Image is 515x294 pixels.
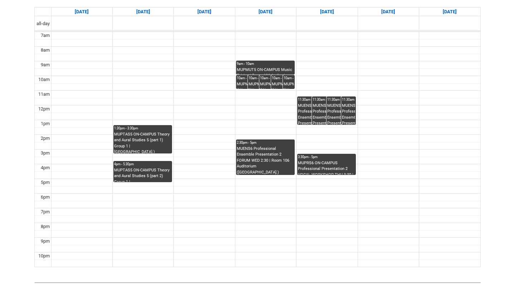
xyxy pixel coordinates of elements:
div: 4pm - 5:30pm [114,162,171,167]
div: 6pm [39,194,51,201]
div: 1:30pm - 3:30pm [114,126,171,131]
div: 10am - 11am [272,76,294,81]
div: 9am [39,61,51,68]
div: MUENS6 Professional Ensemble Presentation 2 REHEARSAL [DATE] 11:30am | Ensemble Room 7 ([GEOGRAPH... [313,103,340,125]
div: 3:30pm - 5pm [298,155,355,160]
div: 8pm [39,223,51,230]
div: 10am [37,76,51,83]
div: MUPRS6 ON-CAMPUS Professional Presentation 2 VOCAL WORKSHOP THU 3:30 | Studio A ([GEOGRAPHIC_DATA... [298,160,355,175]
div: 10am - 11am [284,76,294,81]
div: 1pm [39,120,51,127]
span: all-day [35,20,51,27]
div: MUPMUT5 ON-CAMPUS Music Tuition | Tech 1 ([GEOGRAPHIC_DATA].) (capacity x2ppl) [272,81,294,89]
div: MUPMUT5 ON-CAMPUS Music Tuition | [GEOGRAPHIC_DATA] ([GEOGRAPHIC_DATA].) (capacity x12ppl) [249,81,271,89]
div: 4pm [39,164,51,171]
div: 2pm [39,135,51,142]
div: MUENS6 Professional Ensemble Presentation 2 FORUM WED 2:30 | Room 106 Auditorium ([GEOGRAPHIC_DAT... [237,146,294,175]
div: 11:30am - 1:30pm [342,97,355,102]
div: MUPMUT5 ON-CAMPUS Music Tuition | [GEOGRAPHIC_DATA] ([GEOGRAPHIC_DATA].) (capacity x4ppl) [260,81,282,89]
div: 10am - 11am [237,76,259,81]
a: Go to September 14, 2025 [73,8,90,16]
div: MUPTAS5 ON-CAMPUS Theory and Aural Studies 5 (part 2) Group 1 | [GEOGRAPHIC_DATA].) (capacity x20... [114,167,171,182]
div: 7am [39,32,51,39]
a: Go to September 18, 2025 [319,8,335,16]
div: 10am - 11am [249,76,271,81]
div: 11:30am - 1:30pm [327,97,355,102]
div: MUPMUT5 ON-CAMPUS Music Tuition | Room 106 Auditorium ([GEOGRAPHIC_DATA].) (capacity x100pl) [237,67,294,75]
div: MUENS6 Professional Ensemble Presentation 2 REHEARSAL [DATE] 11:30am | [GEOGRAPHIC_DATA] ([GEOGRA... [342,103,355,125]
a: Go to September 20, 2025 [441,8,458,16]
a: Go to September 17, 2025 [257,8,274,16]
div: 3pm [39,150,51,157]
div: 12pm [37,105,51,113]
div: 7pm [39,208,51,215]
div: 9am - 10am [237,61,294,66]
div: 11:30am - 1:30pm [298,97,326,102]
div: MUENS6 Professional Ensemble Presentation 2 REHEARSAL [DATE] 11:30am | Ensemble Room 2 ([GEOGRAPH... [298,103,326,125]
div: 11:30am - 1:30pm [313,97,340,102]
div: 9pm [39,238,51,245]
div: 10pm [37,252,51,260]
div: 11am [37,91,51,98]
div: MUPMUT5 ON-CAMPUS Music Tuition | Room 107- Theatrette ([GEOGRAPHIC_DATA].) (capacity x25ppl) [237,81,259,89]
div: MUPTAS5 ON-CAMPUS Theory and Aural Studies 5 (part 1) Group 1 | [GEOGRAPHIC_DATA].) (capacity x20... [114,132,171,153]
div: 10am - 11am [260,76,282,81]
div: 2:30pm - 5pm [237,140,294,145]
a: Go to September 15, 2025 [135,8,152,16]
a: Go to September 16, 2025 [196,8,213,16]
div: MUENS6 Professional Ensemble Presentation 2 REHEARSAL [DATE] 11:30am | Studio A ([GEOGRAPHIC_DATA... [327,103,355,125]
a: Go to September 19, 2025 [380,8,397,16]
img: REDU_GREY_LINE [34,279,481,286]
div: MUPMUT5 ON-CAMPUS Music Tuition | Tech 2 ([GEOGRAPHIC_DATA].) (capacity x2ppl) [284,81,294,89]
div: 5pm [39,179,51,186]
div: 8am [39,47,51,54]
